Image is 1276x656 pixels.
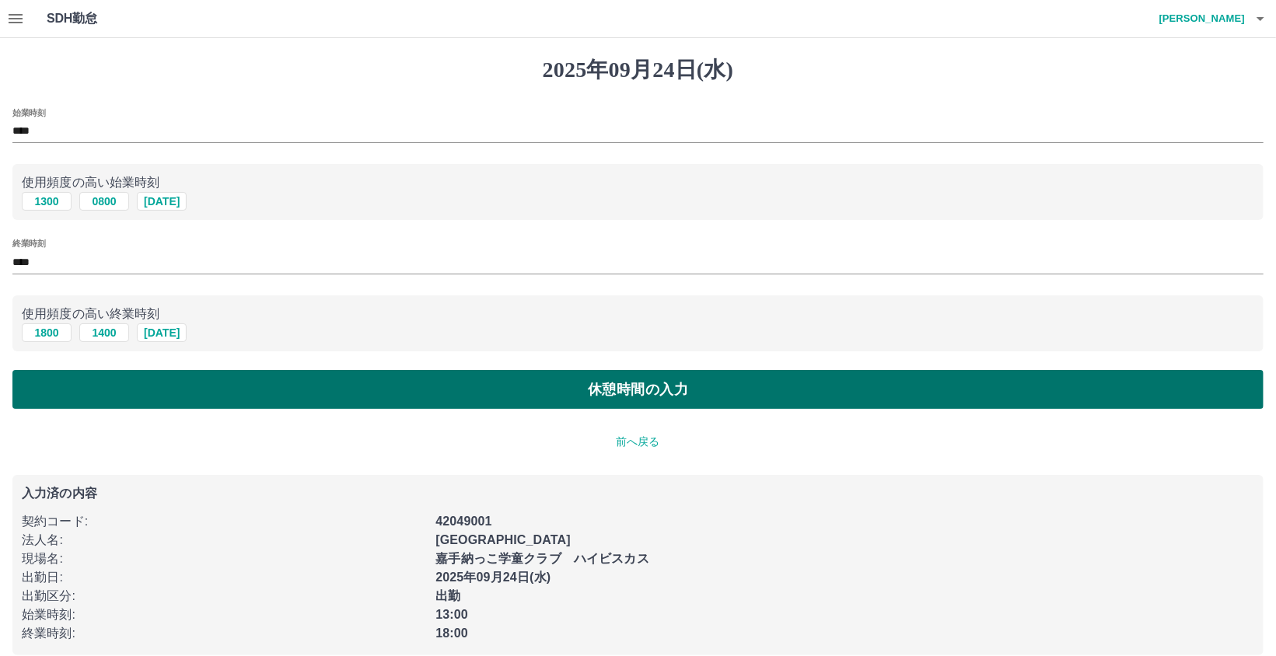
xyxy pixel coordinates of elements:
[22,624,426,643] p: 終業時刻 :
[12,106,45,118] label: 始業時刻
[435,552,649,565] b: 嘉手納っこ学童クラブ ハイビスカス
[22,587,426,605] p: 出勤区分 :
[22,305,1254,323] p: 使用頻度の高い終業時刻
[22,192,72,211] button: 1300
[22,487,1254,500] p: 入力済の内容
[435,608,468,621] b: 13:00
[22,568,426,587] p: 出勤日 :
[22,550,426,568] p: 現場名 :
[137,192,187,211] button: [DATE]
[12,57,1264,83] h1: 2025年09月24日(水)
[12,238,45,249] label: 終業時刻
[435,626,468,640] b: 18:00
[79,323,129,342] button: 1400
[22,173,1254,192] p: 使用頻度の高い始業時刻
[435,515,491,528] b: 42049001
[137,323,187,342] button: [DATE]
[435,589,460,602] b: 出勤
[435,571,551,584] b: 2025年09月24日(水)
[22,605,426,624] p: 始業時刻 :
[79,192,129,211] button: 0800
[435,533,571,546] b: [GEOGRAPHIC_DATA]
[12,434,1264,450] p: 前へ戻る
[12,370,1264,409] button: 休憩時間の入力
[22,323,72,342] button: 1800
[22,512,426,531] p: 契約コード :
[22,531,426,550] p: 法人名 :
